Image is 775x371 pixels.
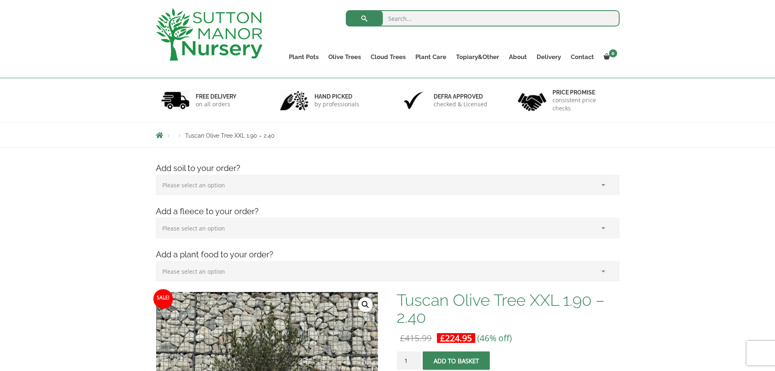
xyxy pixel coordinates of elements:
[609,49,617,57] span: 0
[400,332,432,344] bdi: 415.99
[552,89,614,96] h6: Price promise
[346,10,620,26] input: Search...
[400,332,405,344] span: £
[440,332,445,344] span: £
[440,332,472,344] bdi: 224.95
[399,90,428,111] img: 3.jpg
[434,93,487,100] h6: Defra approved
[599,51,620,63] a: 0
[323,51,366,63] a: Olive Trees
[566,51,599,63] a: Contact
[434,100,487,108] p: checked & Licensed
[423,351,490,370] button: Add to basket
[366,51,410,63] a: Cloud Trees
[314,100,359,108] p: by professionals
[314,93,359,100] h6: hand picked
[397,292,619,326] h1: Tuscan Olive Tree XXL 1.90 – 2.40
[451,51,504,63] a: Topiary&Other
[280,90,308,111] img: 2.jpg
[477,332,512,344] span: (46% off)
[358,297,373,312] a: View full-screen image gallery
[397,351,421,370] input: Product quantity
[156,132,620,138] nav: Breadcrumbs
[153,289,173,309] span: Sale!
[552,96,614,112] p: consistent price checks
[156,8,262,61] img: logo
[196,93,236,100] h6: FREE DELIVERY
[150,162,626,175] h4: Add soil to your order?
[284,51,323,63] a: Plant Pots
[150,248,626,261] h4: Add a plant food to your order?
[150,205,626,218] h4: Add a fleece to your order?
[410,51,451,63] a: Plant Care
[518,88,546,113] img: 4.jpg
[185,132,275,139] span: Tuscan Olive Tree XXL 1.90 – 2.40
[504,51,532,63] a: About
[161,90,190,111] img: 1.jpg
[532,51,566,63] a: Delivery
[196,100,236,108] p: on all orders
